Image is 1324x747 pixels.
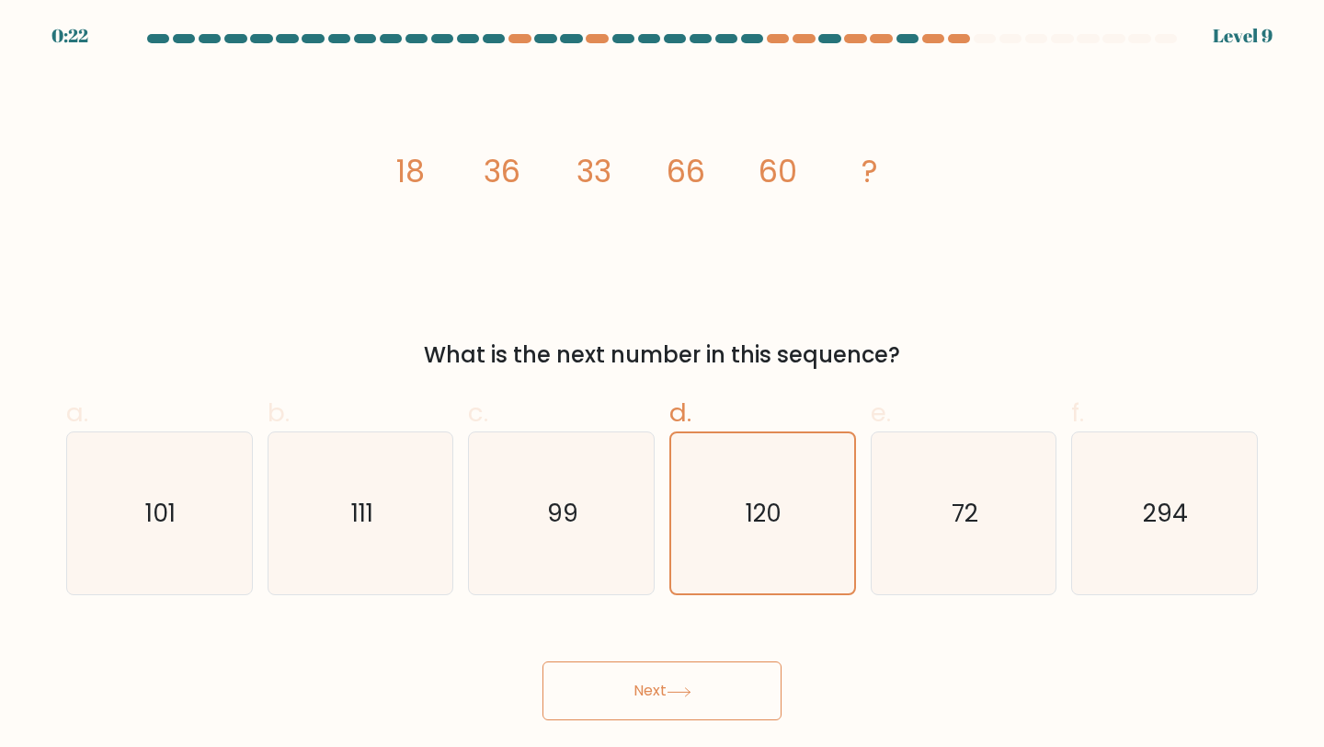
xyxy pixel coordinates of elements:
[576,150,611,193] tspan: 33
[1144,496,1189,530] text: 294
[396,150,425,193] tspan: 18
[77,339,1247,372] div: What is the next number in this sequence?
[759,150,797,193] tspan: 60
[1213,22,1273,50] div: Level 9
[1071,395,1084,431] span: f.
[146,496,177,530] text: 101
[468,395,488,431] span: c.
[952,496,978,530] text: 72
[542,661,782,720] button: Next
[484,150,520,193] tspan: 36
[547,496,578,530] text: 99
[351,496,373,530] text: 111
[66,395,88,431] span: a.
[51,22,88,50] div: 0:22
[268,395,290,431] span: b.
[862,150,878,193] tspan: ?
[667,150,705,193] tspan: 66
[669,395,691,431] span: d.
[747,497,782,530] text: 120
[871,395,891,431] span: e.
